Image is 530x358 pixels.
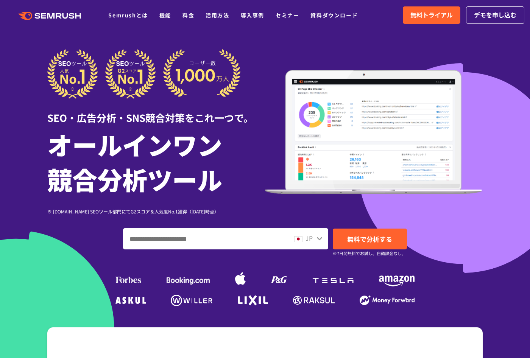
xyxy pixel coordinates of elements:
[333,229,407,249] a: 無料で分析する
[403,6,460,24] a: 無料トライアル
[310,11,358,19] a: 資料ダウンロード
[47,99,265,125] div: SEO・広告分析・SNS競合対策をこれ一つで。
[108,11,148,19] a: Semrushとは
[276,11,299,19] a: セミナー
[410,10,453,20] span: 無料トライアル
[241,11,264,19] a: 導入事例
[333,250,406,257] small: ※7日間無料でお試し。自動課金なし。
[123,229,287,249] input: ドメイン、キーワードまたはURLを入力してください
[466,6,524,24] a: デモを申し込む
[182,11,194,19] a: 料金
[47,127,265,196] h1: オールインワン 競合分析ツール
[47,208,265,215] div: ※ [DOMAIN_NAME] SEOツール部門にてG2スコア＆人気度No.1獲得（[DATE]時点）
[474,10,516,20] span: デモを申し込む
[206,11,229,19] a: 活用方法
[306,233,313,243] span: JP
[159,11,171,19] a: 機能
[347,234,392,244] span: 無料で分析する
